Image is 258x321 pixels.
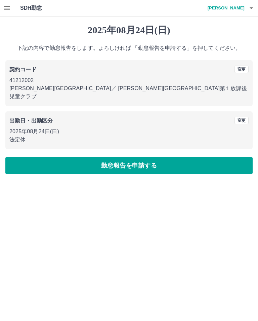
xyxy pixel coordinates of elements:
button: 変更 [234,117,249,124]
p: 2025年08月24日(日) [9,128,249,136]
p: 法定休 [9,136,249,144]
b: 出勤日・出勤区分 [9,118,53,123]
p: 下記の内容で勤怠報告をします。よろしければ 「勤怠報告を申請する」を押してください。 [5,44,253,52]
button: 勤怠報告を申請する [5,157,253,174]
h1: 2025年08月24日(日) [5,25,253,36]
p: 41212002 [9,76,249,84]
p: [PERSON_NAME][GEOGRAPHIC_DATA] ／ [PERSON_NAME][GEOGRAPHIC_DATA]第１放課後児童クラブ [9,84,249,101]
button: 変更 [234,66,249,73]
b: 契約コード [9,67,37,72]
